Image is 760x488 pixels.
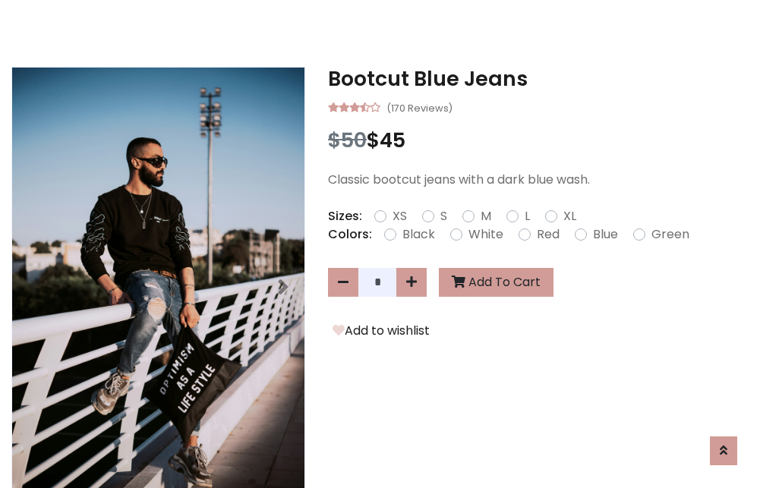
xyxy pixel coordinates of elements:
span: 45 [380,126,405,154]
label: XS [393,207,407,225]
button: Add To Cart [439,268,553,297]
h3: Bootcut Blue Jeans [328,67,749,91]
label: M [481,207,491,225]
label: Red [537,225,560,244]
span: $50 [328,126,367,154]
button: Add to wishlist [328,321,434,341]
label: Green [651,225,689,244]
label: Black [402,225,435,244]
label: Blue [593,225,618,244]
label: L [525,207,530,225]
small: (170 Reviews) [386,98,453,116]
label: White [468,225,503,244]
label: S [440,207,447,225]
p: Sizes: [328,207,362,225]
label: XL [563,207,576,225]
p: Classic bootcut jeans with a dark blue wash. [328,171,749,189]
h3: $ [328,128,749,153]
p: Colors: [328,225,372,244]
